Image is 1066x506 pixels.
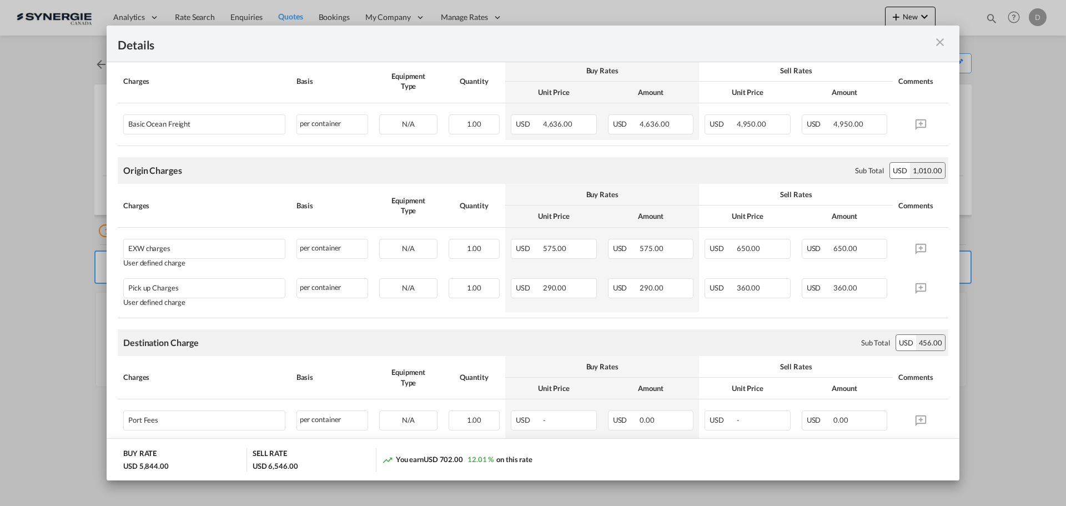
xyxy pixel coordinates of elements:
[807,244,832,253] span: USD
[602,82,700,103] th: Amount
[449,76,500,86] div: Quantity
[737,244,760,253] span: 650.00
[543,283,566,292] span: 290.00
[705,362,887,372] div: Sell Rates
[467,244,482,253] span: 1.00
[893,356,948,399] th: Comments
[796,206,893,227] th: Amount
[807,283,832,292] span: USD
[613,283,638,292] span: USD
[511,66,693,76] div: Buy Rates
[467,119,482,128] span: 1.00
[640,283,663,292] span: 290.00
[613,244,638,253] span: USD
[379,196,438,216] div: Equipment Type
[253,448,287,461] div: SELL RATE
[833,415,848,424] span: 0.00
[710,415,735,424] span: USD
[699,206,796,227] th: Unit Price
[896,335,916,350] div: USD
[807,415,832,424] span: USD
[128,411,242,424] div: Port Fees
[123,76,285,86] div: Charges
[737,415,740,424] span: -
[402,415,415,424] span: N/A
[505,82,602,103] th: Unit Price
[379,367,438,387] div: Equipment Type
[516,119,541,128] span: USD
[128,239,242,253] div: EXW charges
[833,283,857,292] span: 360.00
[796,82,893,103] th: Amount
[296,114,369,134] div: per container
[516,244,541,253] span: USD
[402,283,415,292] span: N/A
[505,206,602,227] th: Unit Price
[467,455,494,464] span: 12.01 %
[296,278,369,298] div: per container
[602,378,700,399] th: Amount
[910,163,945,178] div: 1,010.00
[511,362,693,372] div: Buy Rates
[737,283,760,292] span: 360.00
[123,337,199,349] div: Destination Charge
[807,119,832,128] span: USD
[710,244,735,253] span: USD
[737,119,766,128] span: 4,950.00
[123,298,285,307] div: User defined charge
[296,410,369,430] div: per container
[602,206,700,227] th: Amount
[123,461,169,471] div: USD 5,844.00
[516,415,541,424] span: USD
[467,283,482,292] span: 1.00
[710,283,735,292] span: USD
[705,66,887,76] div: Sell Rates
[123,164,182,177] div: Origin Charges
[893,60,948,103] th: Comments
[424,455,463,464] span: USD 702.00
[699,378,796,399] th: Unit Price
[379,71,438,91] div: Equipment Type
[613,415,638,424] span: USD
[123,448,157,461] div: BUY RATE
[893,184,948,227] th: Comments
[861,338,890,348] div: Sub Total
[833,244,857,253] span: 650.00
[296,239,369,259] div: per container
[123,259,285,267] div: User defined charge
[833,119,863,128] span: 4,950.00
[128,115,242,128] div: Basic Ocean Freight
[296,372,369,382] div: Basis
[640,119,669,128] span: 4,636.00
[705,189,887,199] div: Sell Rates
[449,372,500,382] div: Quantity
[402,119,415,128] span: N/A
[613,119,638,128] span: USD
[511,189,693,199] div: Buy Rates
[699,82,796,103] th: Unit Price
[296,76,369,86] div: Basis
[382,454,532,466] div: You earn on this rate
[543,244,566,253] span: 575.00
[449,201,500,211] div: Quantity
[128,279,242,292] div: Pick up Charges
[253,461,298,471] div: USD 6,546.00
[107,26,959,481] md-dialog: Port of Loading ...
[123,372,285,382] div: Charges
[118,37,865,51] div: Details
[402,244,415,253] span: N/A
[916,335,945,350] div: 456.00
[796,378,893,399] th: Amount
[640,415,655,424] span: 0.00
[710,119,735,128] span: USD
[543,119,572,128] span: 4,636.00
[382,454,393,465] md-icon: icon-trending-up
[516,283,541,292] span: USD
[933,36,947,49] md-icon: icon-close m-3 fg-AAA8AD cursor
[467,415,482,424] span: 1.00
[296,201,369,211] div: Basis
[890,163,910,178] div: USD
[505,378,602,399] th: Unit Price
[123,201,285,211] div: Charges
[855,166,884,176] div: Sub Total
